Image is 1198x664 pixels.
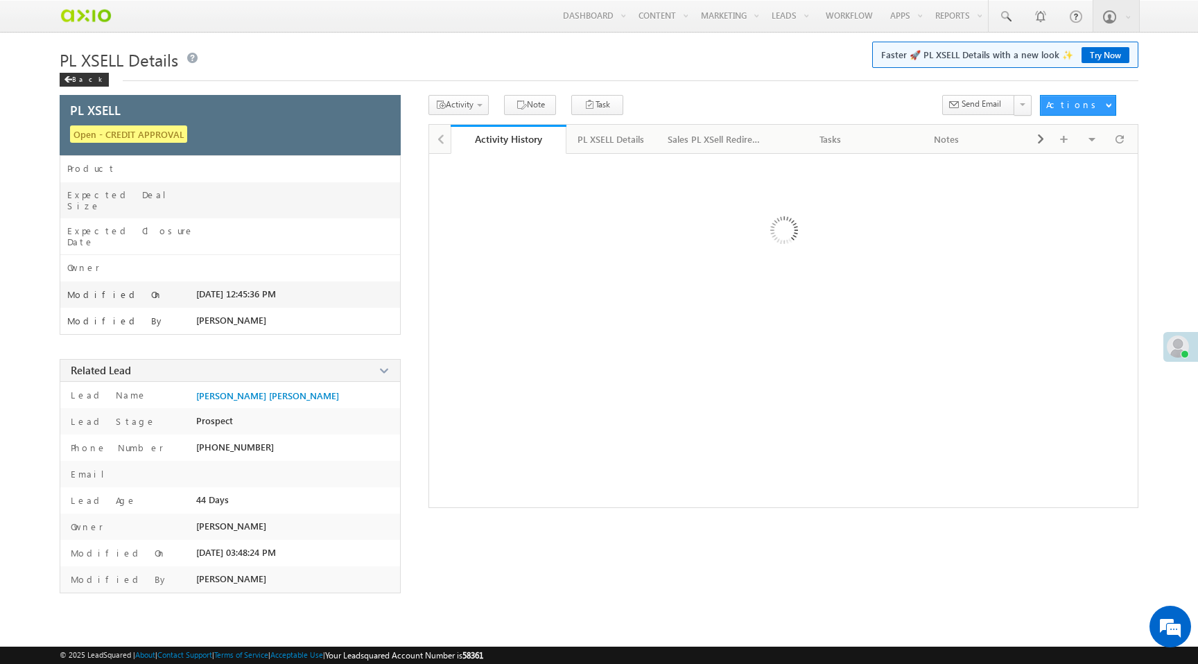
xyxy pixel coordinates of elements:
label: Lead Age [67,494,137,507]
span: [DATE] 12:45:36 PM [196,288,276,299]
span: [PERSON_NAME] [196,573,266,584]
div: Tasks [784,131,877,148]
label: Lead Name [67,389,147,401]
label: Modified By [67,573,168,586]
button: Activity [428,95,489,115]
label: Phone Number [67,442,164,454]
label: Product [67,163,116,174]
label: Owner [67,521,103,533]
label: Modified On [67,289,163,300]
span: PL XSELL Details [60,49,178,71]
label: Modified On [67,547,166,559]
a: Try Now [1082,47,1129,63]
div: Activity History [461,132,557,146]
label: Lead Stage [67,415,156,428]
span: Faster 🚀 PL XSELL Details with a new look ✨ [881,48,1129,62]
span: PL XSELL [70,104,121,116]
span: Related Lead [71,363,131,377]
img: Loading ... [711,161,855,304]
span: Activity [446,99,474,110]
span: [DATE] 03:48:24 PM [196,547,276,558]
a: Tasks [773,125,889,154]
div: Notes [901,131,993,148]
a: Notes [889,125,1006,154]
a: Contact Support [157,650,212,659]
div: Documents [1016,131,1109,148]
label: Email [67,468,115,480]
a: Terms of Service [214,650,268,659]
span: Your Leadsquared Account Number is [325,650,483,661]
button: Note [504,95,556,115]
label: Expected Closure Date [67,225,196,247]
a: Acceptable Use [270,650,323,659]
a: Sales PL XSell Redirection [657,125,773,154]
a: Documents [1005,125,1122,154]
a: PL XSELL Details [566,125,657,154]
label: Owner [67,262,100,273]
span: [PERSON_NAME] [196,315,266,326]
label: Modified By [67,315,165,326]
div: Back [60,73,109,87]
span: Prospect [196,415,233,426]
a: Activity History [451,125,567,154]
button: Task [571,95,623,115]
a: [PERSON_NAME] [PERSON_NAME] [196,390,339,401]
div: Sales PL XSell Redirection [668,131,761,148]
div: PL XSELL Details [578,131,644,148]
img: Custom Logo [60,3,112,28]
span: [PERSON_NAME] [196,521,266,532]
a: About [135,650,155,659]
span: 58361 [462,650,483,661]
span: © 2025 LeadSquared | | | | | [60,649,483,662]
button: Send Email [942,95,1015,115]
button: Actions [1040,95,1116,116]
span: Send Email [962,98,1001,110]
span: Open - CREDIT APPROVAL [70,125,187,143]
span: 44 Days [196,494,229,505]
div: Actions [1046,98,1101,111]
span: [PHONE_NUMBER] [196,442,274,453]
label: Expected Deal Size [67,189,196,211]
li: Sales PL XSell Redirection [657,125,773,152]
